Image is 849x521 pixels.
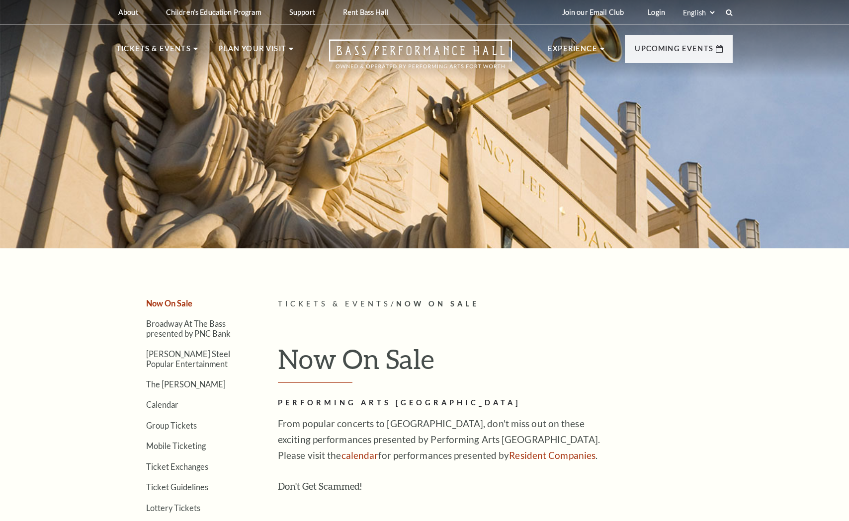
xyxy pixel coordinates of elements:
[146,400,178,409] a: Calendar
[146,421,197,430] a: Group Tickets
[278,343,733,383] h1: Now On Sale
[146,482,208,492] a: Ticket Guidelines
[146,298,192,308] a: Now On Sale
[635,43,713,61] p: Upcoming Events
[681,8,716,17] select: Select:
[509,449,595,461] a: Resident Companies
[146,462,208,471] a: Ticket Exchanges
[289,8,315,16] p: Support
[146,441,206,450] a: Mobile Ticketing
[146,319,231,338] a: Broadway At The Bass presented by PNC Bank
[118,8,138,16] p: About
[116,43,191,61] p: Tickets & Events
[278,299,391,308] span: Tickets & Events
[278,416,601,463] p: From popular concerts to [GEOGRAPHIC_DATA], don't miss out on these exciting performances present...
[278,298,733,310] p: /
[146,379,226,389] a: The [PERSON_NAME]
[146,503,200,513] a: Lottery Tickets
[166,8,261,16] p: Children's Education Program
[218,43,286,61] p: Plan Your Visit
[396,299,479,308] span: Now On Sale
[548,43,597,61] p: Experience
[278,478,601,494] h3: Don't Get Scammed!
[146,349,230,368] a: [PERSON_NAME] Steel Popular Entertainment
[341,449,379,461] a: calendar
[278,397,601,409] h2: Performing Arts [GEOGRAPHIC_DATA]
[343,8,389,16] p: Rent Bass Hall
